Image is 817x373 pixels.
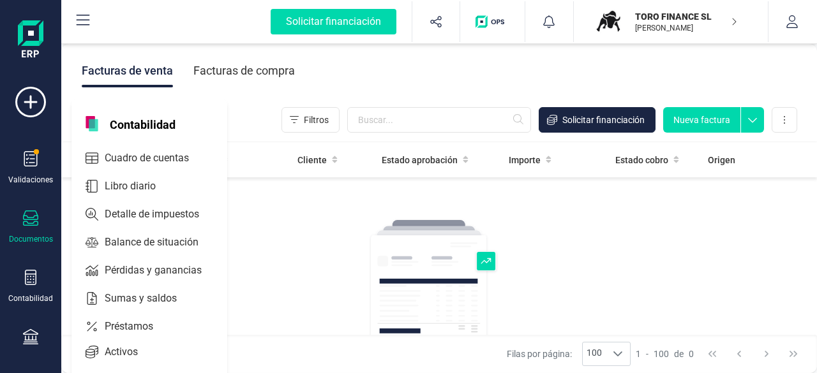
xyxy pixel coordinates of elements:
[663,107,740,133] button: Nueva factura
[271,9,396,34] div: Solicitar financiación
[382,154,458,166] span: Estado aprobación
[781,342,806,366] button: Last Page
[468,1,517,42] button: Logo de OPS
[509,154,541,166] span: Importe
[100,207,222,222] span: Detalle de impuestos
[700,342,724,366] button: First Page
[636,347,641,360] span: 1
[100,150,212,166] span: Cuadro de cuentas
[589,1,753,42] button: TOTORO FINANCE SL[PERSON_NAME]
[708,154,735,166] span: Origen
[594,8,622,36] img: TO
[476,15,509,28] img: Logo de OPS
[654,347,669,360] span: 100
[100,263,225,278] span: Pérdidas y ganancias
[100,319,176,334] span: Préstamos
[100,344,161,360] span: Activos
[347,107,531,133] input: Buscar...
[100,179,179,194] span: Libro diario
[100,291,200,306] span: Sumas y saldos
[100,235,221,250] span: Balance de situación
[8,175,53,185] div: Validaciones
[304,113,329,126] span: Filtros
[562,113,645,126] span: Solicitar financiación
[635,23,737,33] p: [PERSON_NAME]
[539,107,656,133] button: Solicitar financiación
[193,54,295,87] div: Facturas de compra
[674,347,684,360] span: de
[689,347,694,360] span: 0
[583,342,606,365] span: 100
[507,342,631,366] div: Filas por página:
[297,154,327,166] span: Cliente
[615,154,668,166] span: Estado cobro
[369,218,509,371] img: img-empty-table.svg
[102,116,183,131] span: Contabilidad
[727,342,751,366] button: Previous Page
[636,347,694,360] div: -
[8,293,53,304] div: Contabilidad
[635,10,737,23] p: TORO FINANCE SL
[754,342,779,366] button: Next Page
[281,107,340,133] button: Filtros
[255,1,412,42] button: Solicitar financiación
[18,20,43,61] img: Logo Finanedi
[9,234,53,244] div: Documentos
[82,54,173,87] div: Facturas de venta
